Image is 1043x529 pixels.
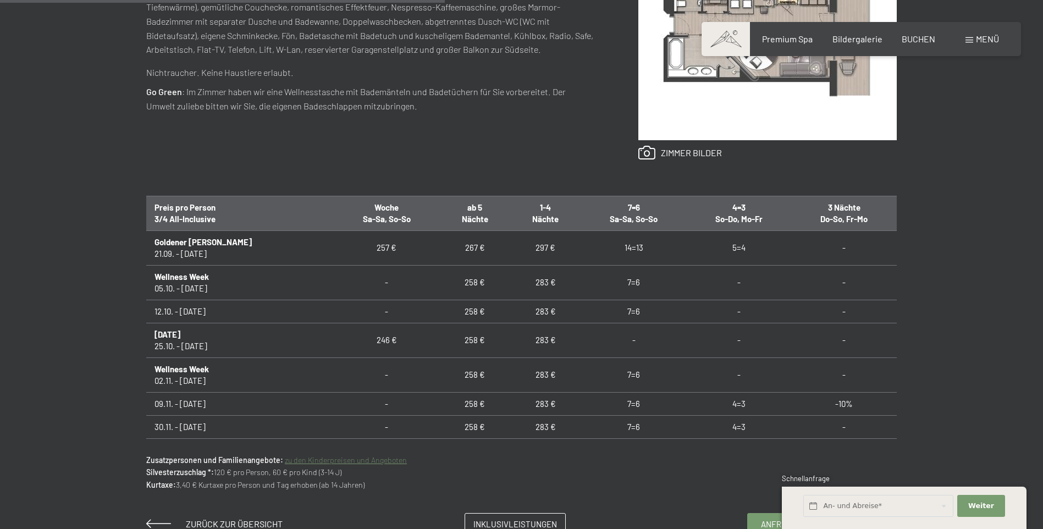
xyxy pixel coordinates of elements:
td: - [792,230,897,265]
strong: Go Green [146,86,182,97]
td: - [792,415,897,438]
td: - [687,357,792,392]
td: 09.11. - [DATE] [146,392,334,415]
strong: Kurtaxe: [146,480,176,489]
b: Wellness Week [154,272,209,282]
p: Nichtraucher. Keine Haustiere erlaubt. [146,65,594,80]
span: Sa-Sa, So-So [610,214,658,224]
td: 283 € [510,265,581,300]
td: 7=6 [581,265,687,300]
a: zu den Kinderpreisen und Angeboten [285,455,407,465]
span: 3/4 All-Inclusive [154,214,216,224]
a: Premium Spa [762,34,813,44]
td: - [581,323,687,357]
td: 30.11. - [DATE] [146,415,334,438]
td: - [687,323,792,357]
td: 246 € [334,323,440,357]
td: 258 € [439,357,510,392]
td: - [687,265,792,300]
th: 7=6 [581,196,687,230]
p: 120 € pro Person, 60 € pro Kind (3-14 J) 3,40 € Kurtaxe pro Person und Tag erhoben (ab 14 Jahren) [146,454,897,491]
td: 21.09. - [DATE] [146,230,334,265]
td: 258 € [439,265,510,300]
span: Zurück zur Übersicht [186,519,283,529]
td: 258 € [439,323,510,357]
th: 3 Nächte [792,196,897,230]
th: Woche [334,196,440,230]
button: Weiter [957,495,1005,517]
td: 283 € [510,392,581,415]
td: 4=3 [687,415,792,438]
span: Menü [976,34,999,44]
span: Nächte [532,214,559,224]
span: So-Do, Mo-Fr [715,214,763,224]
b: [DATE] [154,329,180,339]
td: 5=4 [687,230,792,265]
span: Preis pro Person [154,202,216,212]
td: -10% [792,438,897,461]
td: 258 € [439,392,510,415]
td: 7=6 [581,357,687,392]
span: Do-So, Fr-Mo [820,214,868,224]
td: 07.12. - [DATE] [146,438,334,461]
span: Weiter [968,501,994,511]
td: 297 € [510,230,581,265]
span: Nächte [462,214,488,224]
a: Zurück zur Übersicht [146,519,283,529]
b: Goldener [PERSON_NAME] [154,237,252,247]
td: -10% [792,392,897,415]
b: Wellness Week [154,364,209,374]
td: 283 € [510,323,581,357]
td: 283 € [510,415,581,438]
th: ab 5 [439,196,510,230]
td: - [334,265,440,300]
th: 4=3 [687,196,792,230]
td: 7=6 [581,415,687,438]
span: Sa-Sa, So-So [363,214,411,224]
td: - [334,357,440,392]
td: 257 € [334,230,440,265]
td: 283 € [510,300,581,323]
td: 283 € [510,357,581,392]
a: BUCHEN [902,34,935,44]
td: 7=6 [581,392,687,415]
td: 4=3 [687,392,792,415]
td: - [334,392,440,415]
th: 1-4 [510,196,581,230]
td: 25.10. - [DATE] [146,323,334,357]
p: : Im Zimmer haben wir eine Wellnesstasche mit Bademänteln und Badetüchern für Sie vorbereitet. De... [146,85,594,113]
td: - [334,300,440,323]
strong: Zusatzpersonen und Familienangebote: [146,455,283,465]
td: - [792,300,897,323]
td: - [792,323,897,357]
td: - [792,265,897,300]
span: Schnellanfrage [782,474,830,483]
td: 258 € [439,415,510,438]
td: 7=6 [581,300,687,323]
td: - [334,438,440,461]
td: 12.10. - [DATE] [146,300,334,323]
td: 4=3 Mo-Fr [687,438,792,461]
td: 7=6 [581,438,687,461]
td: 267 € [439,230,510,265]
strong: Silvesterzuschlag *: [146,467,214,477]
td: 283 € [510,438,581,461]
td: - [687,300,792,323]
a: Bildergalerie [832,34,882,44]
td: - [334,415,440,438]
td: 02.11. - [DATE] [146,357,334,392]
td: 05.10. - [DATE] [146,265,334,300]
td: 258 € [439,438,510,461]
td: 14=13 [581,230,687,265]
td: 258 € [439,300,510,323]
td: - [792,357,897,392]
